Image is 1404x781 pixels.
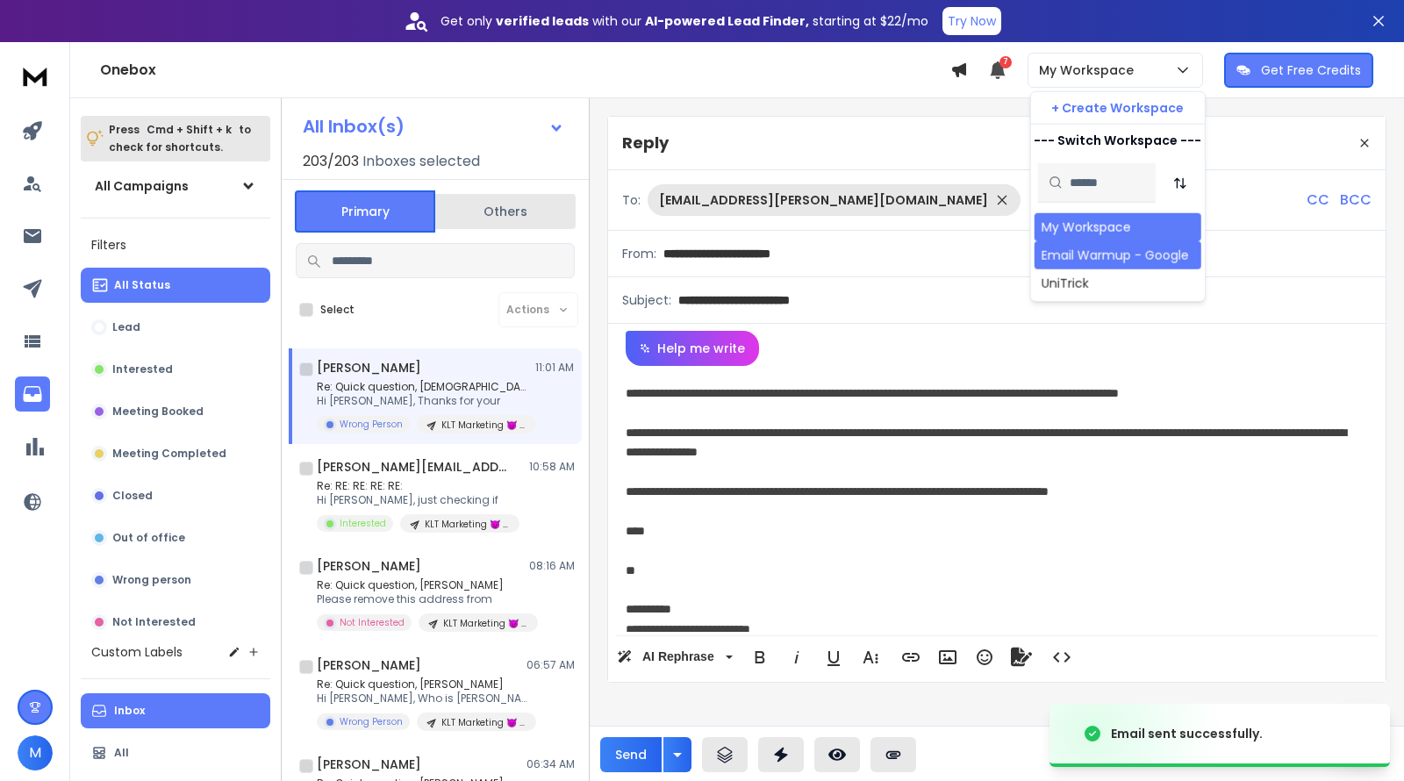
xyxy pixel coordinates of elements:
[109,121,251,156] p: Press to check for shortcuts.
[441,716,526,729] p: KLT Marketing 😈 | campaign 2 real data 150825
[526,658,575,672] p: 06:57 AM
[144,119,234,140] span: Cmd + Shift + k
[95,177,189,195] h1: All Campaigns
[1307,190,1329,211] p: CC
[317,656,421,674] h1: [PERSON_NAME]
[1031,92,1205,124] button: + Create Workspace
[1111,725,1263,742] div: Email sent successfully.
[1005,640,1038,675] button: Signature
[645,12,809,30] strong: AI-powered Lead Finder,
[317,691,527,706] p: Hi [PERSON_NAME], Who is [PERSON_NAME]? Kind
[81,168,270,204] button: All Campaigns
[1042,247,1189,264] div: Email Warmup - Google
[1051,99,1184,117] p: + Create Workspace
[18,60,53,92] img: logo
[999,56,1012,68] span: 7
[1042,275,1089,292] div: UniTrick
[613,640,736,675] button: AI Rephrase
[81,268,270,303] button: All Status
[340,418,403,431] p: Wrong Person
[100,60,950,81] h1: Onebox
[600,737,662,772] button: Send
[948,12,996,30] p: Try Now
[622,291,671,309] p: Subject:
[91,643,183,661] h3: Custom Labels
[622,245,656,262] p: From:
[81,233,270,257] h3: Filters
[112,615,196,629] p: Not Interested
[1045,640,1078,675] button: Code View
[968,640,1001,675] button: Emoticons
[535,361,575,375] p: 11:01 AM
[362,151,480,172] h3: Inboxes selected
[435,192,576,231] button: Others
[81,735,270,770] button: All
[817,640,850,675] button: Underline (⌘U)
[659,191,988,209] p: [EMAIL_ADDRESS][PERSON_NAME][DOMAIN_NAME]
[317,458,510,476] h1: [PERSON_NAME][EMAIL_ADDRESS][DOMAIN_NAME]
[441,419,526,432] p: KLT Marketing 😈 | campaign 2 real data 150825
[1039,61,1141,79] p: My Workspace
[114,704,145,718] p: Inbox
[496,12,589,30] strong: verified leads
[112,362,173,376] p: Interested
[743,640,777,675] button: Bold (⌘B)
[529,559,575,573] p: 08:16 AM
[1163,165,1198,200] button: Sort by Sort A-Z
[81,394,270,429] button: Meeting Booked
[1340,190,1372,211] p: BCC
[780,640,813,675] button: Italic (⌘I)
[114,278,170,292] p: All Status
[81,605,270,640] button: Not Interested
[931,640,964,675] button: Insert Image (⌘P)
[303,118,405,135] h1: All Inbox(s)
[443,617,527,630] p: KLT Marketing 😈 | campaign 130825
[303,151,359,172] span: 203 / 203
[81,352,270,387] button: Interested
[81,693,270,728] button: Inbox
[340,517,386,530] p: Interested
[1261,61,1361,79] p: Get Free Credits
[942,7,1001,35] button: Try Now
[317,380,527,394] p: Re: Quick question, [DEMOGRAPHIC_DATA]
[317,756,421,773] h1: [PERSON_NAME]
[295,190,435,233] button: Primary
[626,331,759,366] button: Help me write
[320,303,355,317] label: Select
[622,131,669,155] p: Reply
[18,735,53,770] button: M
[317,557,421,575] h1: [PERSON_NAME]
[1042,219,1131,236] div: My Workspace
[526,757,575,771] p: 06:34 AM
[340,715,403,728] p: Wrong Person
[529,460,575,474] p: 10:58 AM
[1224,53,1373,88] button: Get Free Credits
[81,562,270,598] button: Wrong person
[112,405,204,419] p: Meeting Booked
[112,573,191,587] p: Wrong person
[81,520,270,555] button: Out of office
[112,320,140,334] p: Lead
[112,447,226,461] p: Meeting Completed
[317,479,519,493] p: Re: RE: RE: RE: RE:
[639,649,718,664] span: AI Rephrase
[317,359,421,376] h1: [PERSON_NAME]
[441,12,928,30] p: Get only with our starting at $22/mo
[81,436,270,471] button: Meeting Completed
[1034,132,1201,149] p: --- Switch Workspace ---
[317,677,527,691] p: Re: Quick question, [PERSON_NAME]
[317,592,527,606] p: Please remove this address from
[81,310,270,345] button: Lead
[622,191,641,209] p: To:
[317,578,527,592] p: Re: Quick question, [PERSON_NAME]
[894,640,928,675] button: Insert Link (⌘K)
[854,640,887,675] button: More Text
[112,531,185,545] p: Out of office
[317,394,527,408] p: Hi [PERSON_NAME], Thanks for your
[317,493,519,507] p: Hi [PERSON_NAME], just checking if
[425,518,509,531] p: KLT Marketing 😈 | campaign 130825
[112,489,153,503] p: Closed
[289,109,578,144] button: All Inbox(s)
